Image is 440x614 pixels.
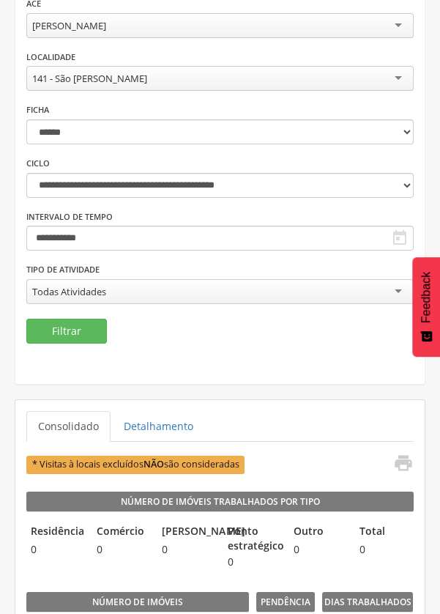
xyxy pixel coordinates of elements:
legend: [PERSON_NAME] [157,524,216,541]
legend: Dias Trabalhados [322,592,414,613]
span: 0 [223,555,282,569]
b: NÃO [143,458,164,470]
label: Intervalo de Tempo [26,211,113,223]
span: 0 [157,542,216,557]
label: Ficha [26,104,49,116]
span: 0 [26,542,85,557]
span: 0 [92,542,151,557]
a:  [384,453,413,477]
legend: Ponto estratégico [223,524,282,553]
span: 0 [355,542,414,557]
a: Consolidado [26,411,111,442]
div: 141 - São [PERSON_NAME] [32,72,147,85]
legend: Número de Imóveis Trabalhados por Tipo [26,492,414,512]
label: Localidade [26,51,75,63]
span: * Visitas à locais excluídos são consideradas [26,456,245,474]
button: Filtrar [26,319,107,344]
legend: Número de imóveis [26,592,249,613]
legend: Outro [289,524,348,541]
legend: Pendência [256,592,315,613]
i:  [391,229,409,247]
label: Ciclo [26,158,50,169]
legend: Comércio [92,524,151,541]
a: Detalhamento [112,411,205,442]
div: [PERSON_NAME] [32,19,106,32]
span: Feedback [420,272,433,323]
legend: Total [355,524,414,541]
legend: Residência [26,524,85,541]
span: 0 [289,542,348,557]
label: Tipo de Atividade [26,264,100,275]
button: Feedback - Mostrar pesquisa [412,257,440,357]
div: Todas Atividades [32,285,106,298]
i:  [392,453,413,473]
